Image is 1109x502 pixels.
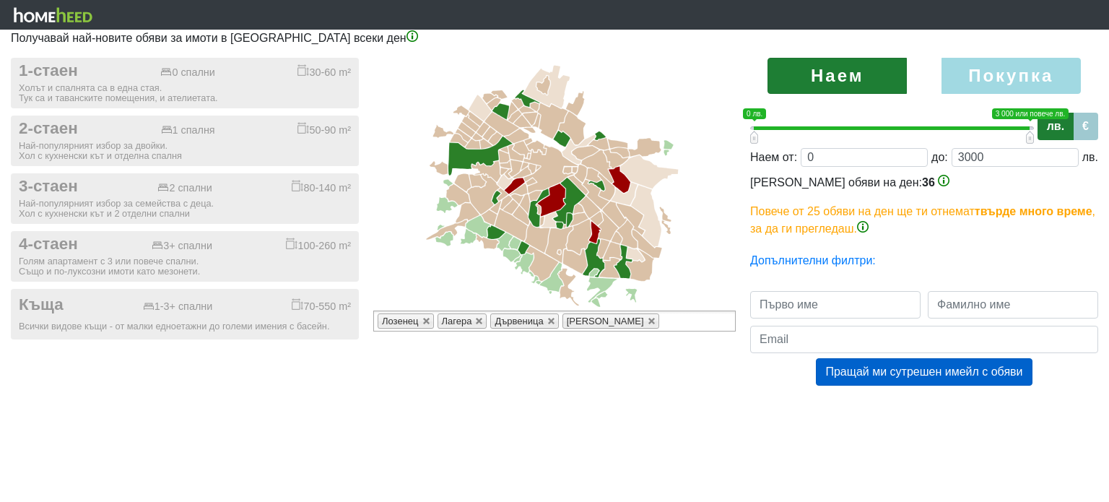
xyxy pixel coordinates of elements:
span: 3 000 или повече лв. [992,108,1069,119]
div: 0 спални [160,66,214,79]
span: 1-стаен [19,61,78,81]
span: Къща [19,295,64,315]
div: Най-популярният избор за двойки. Хол с кухненски кът и отделна спалня [19,141,351,161]
span: 0 лв. [743,108,766,119]
div: 80-140 m² [292,180,351,194]
label: лв. [1038,113,1074,140]
b: твърде много време [975,205,1092,217]
div: 50-90 m² [297,122,351,137]
p: Получавай най-новите обяви за имоти в [GEOGRAPHIC_DATA] всеки ден [11,30,1098,47]
div: 1 спалня [161,124,215,137]
img: info-3.png [406,30,418,42]
div: 100-260 m² [286,238,351,252]
div: до: [931,149,948,166]
div: Всички видове къщи - от малки едноетажни до големи имения с басейн. [19,321,351,332]
span: 2-стаен [19,119,78,139]
button: 3-стаен 2 спални 80-140 m² Най-популярният избор за семейства с деца.Хол с кухненски кът и 2 отде... [11,173,359,224]
input: Email [750,326,1098,353]
span: 4-стаен [19,235,78,254]
button: Пращай ми сутрешен имейл с обяви [816,358,1032,386]
span: 36 [922,176,935,189]
div: 1-3+ спални [143,300,213,313]
button: Къща 1-3+ спални 70-550 m² Всички видове къщи - от малки едноетажни до големи имения с басейн. [11,289,359,339]
p: Повече от 25 обяви на ден ще ти отнемат , за да ги прегледаш. [750,203,1098,238]
div: Голям апартамент с 3 или повече спални. Също и по-луксозни имоти като мезонети. [19,256,351,277]
span: Лагера [442,316,472,326]
button: 1-стаен 0 спални 30-60 m² Холът и спалнята са в една стая.Тук са и таванските помещения, и ателие... [11,58,359,108]
div: 70-550 m² [292,298,351,313]
div: 30-60 m² [297,64,351,79]
div: 2 спални [157,182,212,194]
label: Покупка [941,58,1081,94]
a: Допълнителни филтри: [750,254,876,267]
div: Наем от: [750,149,797,166]
img: info-3.png [857,221,869,233]
img: info-3.png [938,175,949,186]
span: Лозенец [382,316,419,326]
div: Холът и спалнята са в една стая. Тук са и таванските помещения, и ателиетата. [19,83,351,103]
div: лв. [1082,149,1098,166]
label: Наем [767,58,907,94]
input: Първо име [750,291,921,319]
span: [PERSON_NAME] [567,316,644,326]
div: [PERSON_NAME] обяви на ден: [750,174,1098,238]
div: 3+ спални [152,240,212,252]
button: 4-стаен 3+ спални 100-260 m² Голям апартамент с 3 или повече спални.Също и по-луксозни имоти като... [11,231,359,282]
button: 2-стаен 1 спалня 50-90 m² Най-популярният избор за двойки.Хол с кухненски кът и отделна спалня [11,116,359,166]
label: € [1073,113,1098,140]
span: Дървеница [495,316,543,326]
div: Най-популярният избор за семейства с деца. Хол с кухненски кът и 2 отделни спални [19,199,351,219]
input: Фамилно име [928,291,1098,319]
span: 3-стаен [19,177,78,196]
